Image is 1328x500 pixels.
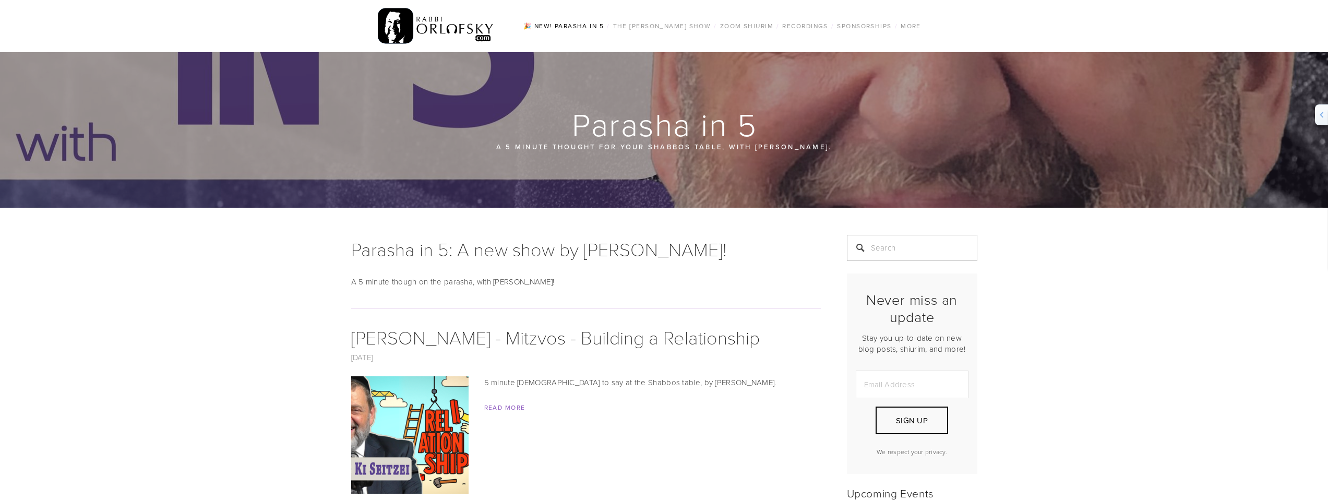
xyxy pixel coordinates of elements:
h2: Never miss an update [856,291,968,325]
h1: Parasha in 5: A new show by [PERSON_NAME]! [351,235,821,263]
a: Sponsorships [834,19,894,33]
span: / [895,21,898,30]
span: Sign Up [896,415,928,426]
p: We respect your privacy. [856,447,968,456]
p: 5 minute [DEMOGRAPHIC_DATA] to say at the Shabbos table, by [PERSON_NAME]. [351,376,821,389]
h1: Parasha in 5 [351,108,978,141]
p: A 5 minute though on the parasha, with [PERSON_NAME]! [351,276,821,288]
input: Search [847,235,977,261]
a: Recordings [779,19,831,33]
span: / [607,21,609,30]
a: The [PERSON_NAME] Show [610,19,714,33]
span: / [831,21,834,30]
p: Stay you up-to-date on new blog posts, shiurim, and more! [856,332,968,354]
a: Read More [484,403,525,412]
img: Ki Seitzei - Mitzvos - Building a Relationship [305,376,514,494]
button: Sign Up [876,407,948,434]
span: / [714,21,716,30]
a: 🎉 NEW! Parasha in 5 [520,19,607,33]
p: A 5 minute thought for your Shabbos table, with [PERSON_NAME]. [414,141,915,152]
input: Email Address [856,371,968,398]
a: More [898,19,924,33]
img: RabbiOrlofsky.com [378,6,494,46]
a: [DATE] [351,352,373,363]
a: Zoom Shiurim [717,19,776,33]
a: [PERSON_NAME] - Mitzvos - Building a Relationship [351,324,760,350]
span: / [776,21,779,30]
h2: Upcoming Events [847,486,977,499]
